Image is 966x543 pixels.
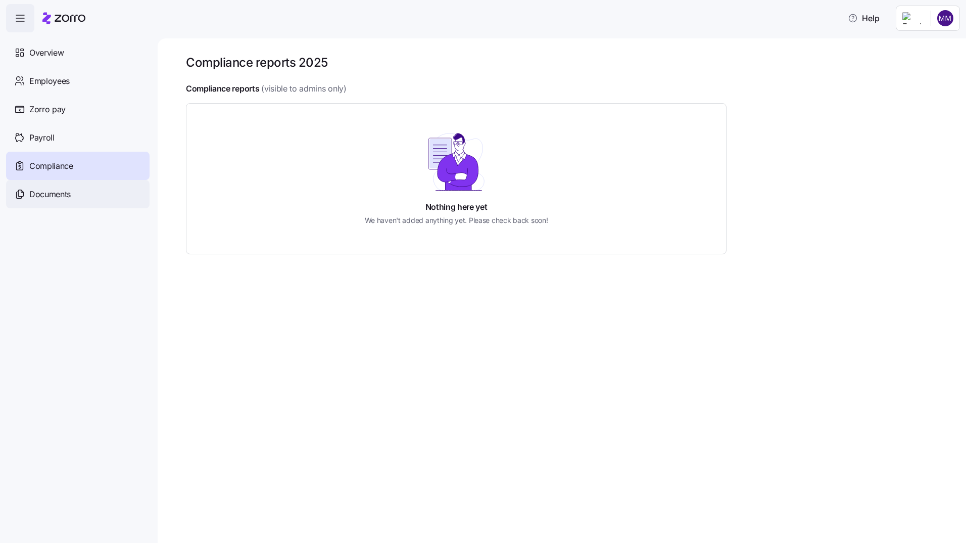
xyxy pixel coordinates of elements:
[6,152,150,180] a: Compliance
[29,188,71,201] span: Documents
[6,38,150,67] a: Overview
[29,47,64,59] span: Overview
[29,160,73,172] span: Compliance
[840,8,888,28] button: Help
[6,95,150,123] a: Zorro pay
[848,12,880,24] span: Help
[29,75,70,87] span: Employees
[186,83,259,95] h4: Compliance reports
[937,10,953,26] img: c7500ab85f6c991aee20b7272b35d42d
[186,55,328,70] h1: Compliance reports 2025
[29,103,66,116] span: Zorro pay
[365,215,548,225] h5: We haven't added anything yet. Please check back soon!
[425,201,488,213] h4: Nothing here yet
[29,131,55,144] span: Payroll
[6,180,150,208] a: Documents
[6,123,150,152] a: Payroll
[6,67,150,95] a: Employees
[261,82,346,95] span: (visible to admins only)
[902,12,923,24] img: Employer logo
